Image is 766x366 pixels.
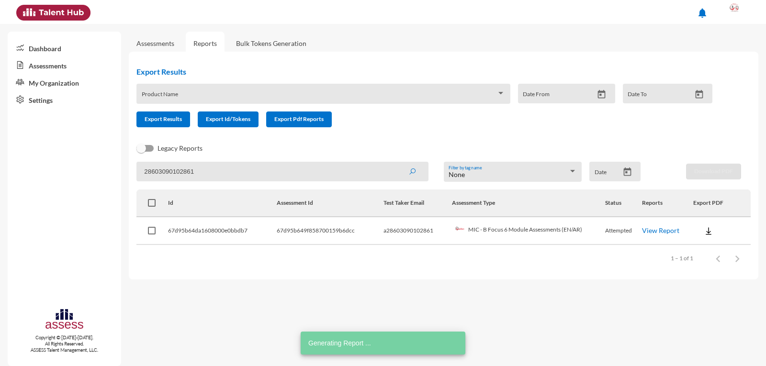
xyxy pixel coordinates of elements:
span: Legacy Reports [158,143,203,154]
a: Assessments [8,56,121,74]
th: Reports [642,189,693,217]
th: Assessment Type [452,189,606,217]
button: Next page [728,249,747,268]
a: Assessments [136,39,174,47]
button: Export Pdf Reports [266,111,332,127]
input: Search by name, token, assessment type, etc. [136,162,428,181]
p: Copyright © [DATE]-[DATE]. All Rights Reserved. ASSESS Talent Management, LLC. [8,334,121,353]
div: 1 – 1 of 1 [671,255,693,262]
span: None [449,170,465,178]
a: Bulk Tokens Generation [228,32,314,55]
button: Download PDF [686,164,741,179]
span: Generating Report ... [308,338,371,348]
td: Attempted [605,217,642,245]
td: 67d95b649f858700159b6dcc [277,217,383,245]
a: Settings [8,91,121,108]
th: Status [605,189,642,217]
button: Open calendar [619,167,636,177]
mat-icon: notifications [697,7,708,19]
img: assesscompany-logo.png [45,308,84,333]
button: Open calendar [593,89,610,100]
a: View Report [642,226,679,234]
span: Download PDF [694,167,733,175]
mat-paginator: Select page [136,245,751,272]
td: a28603090102861 [383,217,451,245]
span: Export Results [145,115,182,122]
span: Export Id/Tokens [206,115,250,122]
button: Export Results [136,111,190,127]
th: Assessment Id [277,189,383,217]
button: Open calendar [691,89,708,100]
a: Reports [186,32,225,55]
a: Dashboard [8,39,121,56]
h2: Export Results [136,67,720,76]
th: Export PDF [693,189,751,217]
button: Export Id/Tokens [198,111,259,127]
th: Test Taker Email [383,189,451,217]
button: Previous page [709,249,728,268]
a: My Organization [8,74,121,91]
td: 67d95b64da1608000e0bbdb7 [168,217,277,245]
td: MIC - B Focus 6 Module Assessments (EN/AR) [452,217,606,245]
span: Export Pdf Reports [274,115,324,122]
th: Id [168,189,277,217]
